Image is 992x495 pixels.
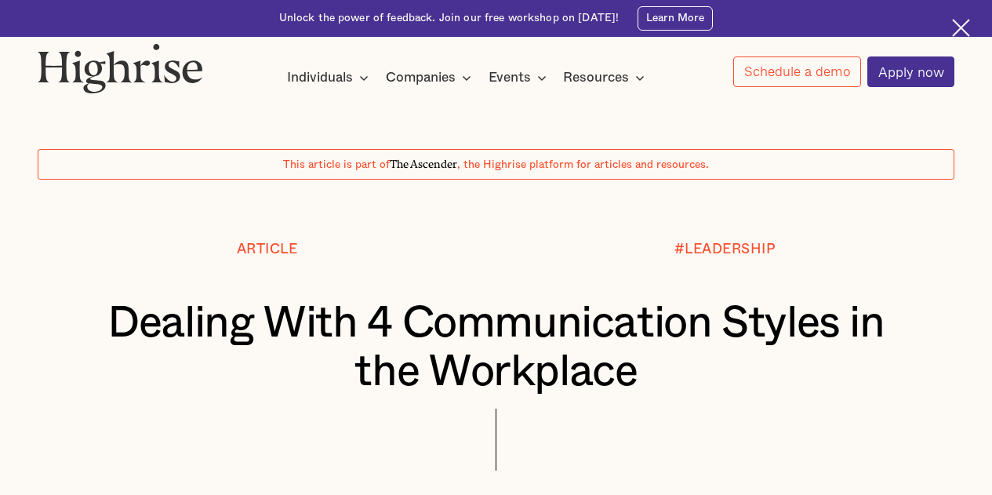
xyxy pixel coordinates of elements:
[283,159,390,170] span: This article is part of
[279,11,620,26] div: Unlock the power of feedback. Join our free workshop on [DATE]!
[674,242,776,257] div: #LEADERSHIP
[457,159,709,170] span: , the Highrise platform for articles and resources.
[563,68,629,87] div: Resources
[38,43,203,93] img: Highrise logo
[489,68,551,87] div: Events
[287,68,353,87] div: Individuals
[237,242,298,257] div: Article
[733,56,861,87] a: Schedule a demo
[386,68,476,87] div: Companies
[386,68,456,87] div: Companies
[638,6,714,31] a: Learn More
[867,56,954,87] a: Apply now
[76,300,916,397] h1: Dealing With 4 Communication Styles in the Workplace
[287,68,373,87] div: Individuals
[390,155,457,169] span: The Ascender
[952,19,970,37] img: Cross icon
[563,68,649,87] div: Resources
[489,68,531,87] div: Events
